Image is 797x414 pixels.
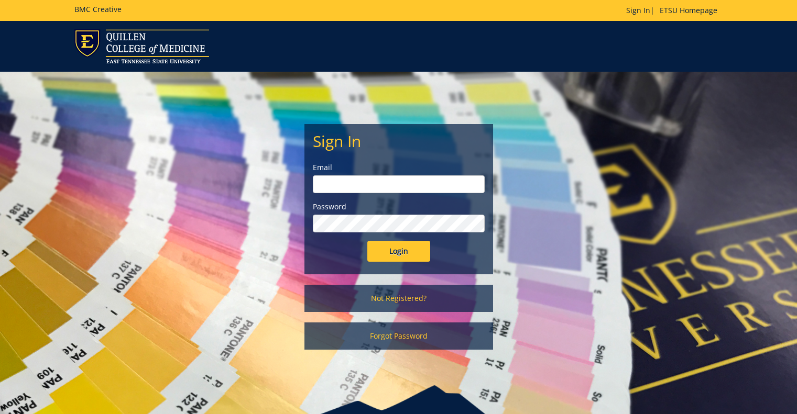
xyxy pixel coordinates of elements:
a: Forgot Password [304,322,493,350]
input: Login [367,241,430,262]
p: | [626,5,723,16]
label: Email [313,162,485,173]
h2: Sign In [313,132,485,150]
a: Not Registered? [304,285,493,312]
img: ETSU logo [74,29,209,63]
h5: BMC Creative [74,5,122,13]
a: ETSU Homepage [654,5,723,15]
a: Sign In [626,5,650,15]
label: Password [313,202,485,212]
